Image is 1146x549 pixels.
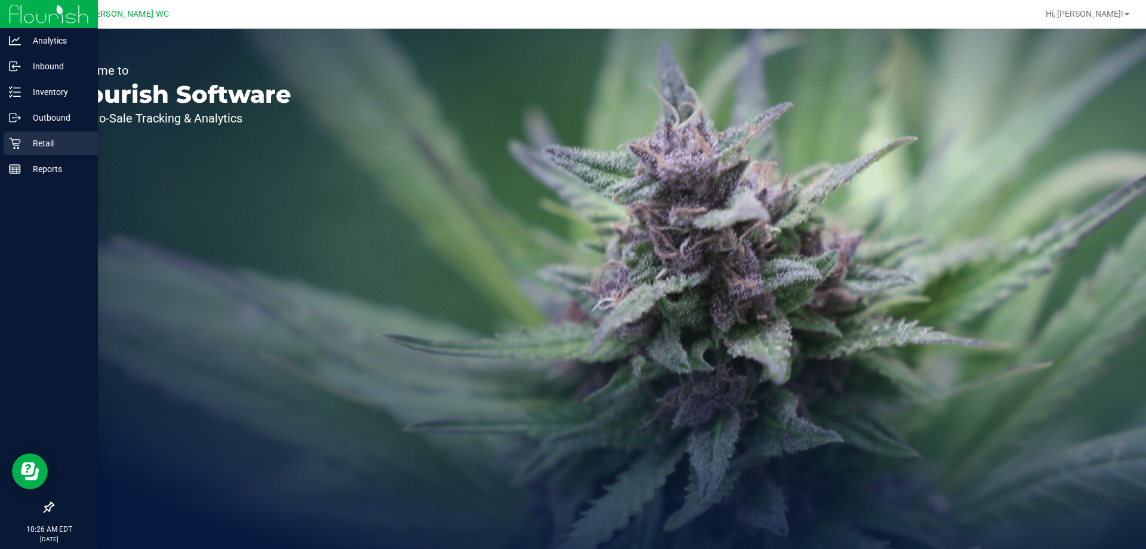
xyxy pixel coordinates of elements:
[64,112,291,124] p: Seed-to-Sale Tracking & Analytics
[1046,9,1123,19] span: Hi, [PERSON_NAME]!
[9,112,21,124] inline-svg: Outbound
[64,65,291,76] p: Welcome to
[12,453,48,489] iframe: Resource center
[5,535,93,544] p: [DATE]
[9,35,21,47] inline-svg: Analytics
[75,9,169,19] span: St. [PERSON_NAME] WC
[21,162,93,176] p: Reports
[21,33,93,48] p: Analytics
[9,60,21,72] inline-svg: Inbound
[21,59,93,73] p: Inbound
[21,85,93,99] p: Inventory
[9,163,21,175] inline-svg: Reports
[21,111,93,125] p: Outbound
[64,82,291,106] p: Flourish Software
[9,86,21,98] inline-svg: Inventory
[9,137,21,149] inline-svg: Retail
[5,524,93,535] p: 10:26 AM EDT
[21,136,93,151] p: Retail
